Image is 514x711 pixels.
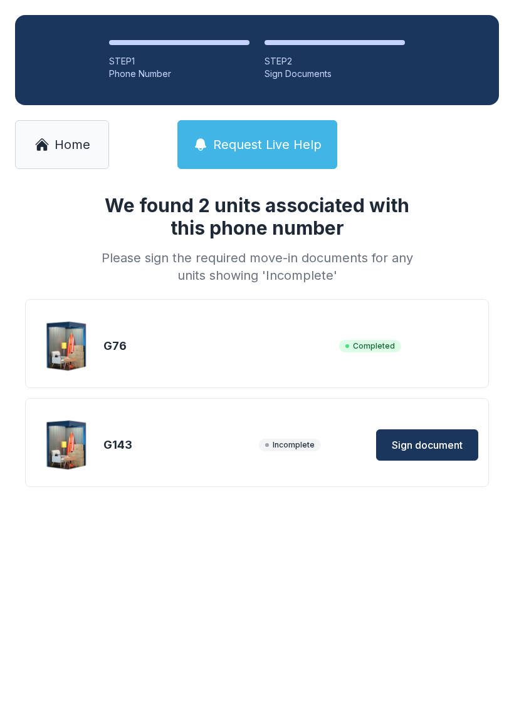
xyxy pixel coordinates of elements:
span: Home [55,136,90,153]
div: STEP 1 [109,55,249,68]
div: Sign Documents [265,68,405,80]
h1: We found 2 units associated with this phone number [97,194,417,239]
div: Phone Number [109,68,249,80]
span: Incomplete [259,439,321,451]
span: Request Live Help [213,136,322,153]
div: Please sign the required move-in documents for any units showing 'Incomplete' [97,249,417,284]
span: Sign document [392,437,463,453]
div: G76 [103,337,334,355]
div: STEP 2 [265,55,405,68]
span: Completed [339,340,401,352]
div: G143 [103,436,254,454]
